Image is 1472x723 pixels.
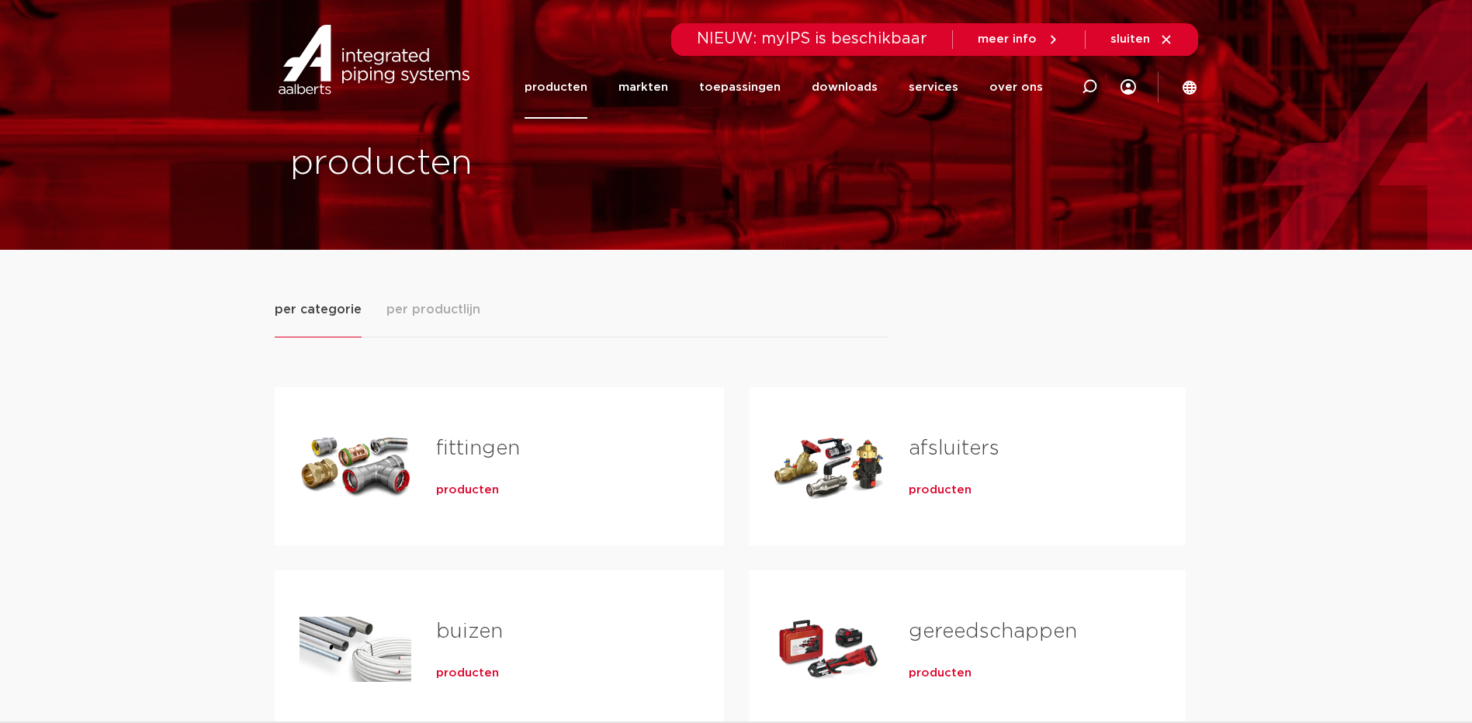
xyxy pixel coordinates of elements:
a: afsluiters [909,438,999,458]
a: buizen [436,621,503,642]
a: gereedschappen [909,621,1077,642]
a: producten [436,483,499,498]
a: fittingen [436,438,520,458]
span: sluiten [1110,33,1150,45]
a: producten [909,666,972,681]
h1: producten [290,139,729,189]
span: per productlijn [386,300,480,319]
span: meer info [978,33,1037,45]
span: per categorie [275,300,362,319]
span: NIEUW: myIPS is beschikbaar [697,31,927,47]
a: sluiten [1110,33,1173,47]
a: toepassingen [699,56,781,119]
a: meer info [978,33,1060,47]
nav: Menu [525,56,1043,119]
div: my IPS [1120,56,1136,119]
a: services [909,56,958,119]
a: producten [909,483,972,498]
a: markten [618,56,668,119]
a: producten [525,56,587,119]
a: downloads [812,56,878,119]
a: over ons [989,56,1043,119]
a: producten [436,666,499,681]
